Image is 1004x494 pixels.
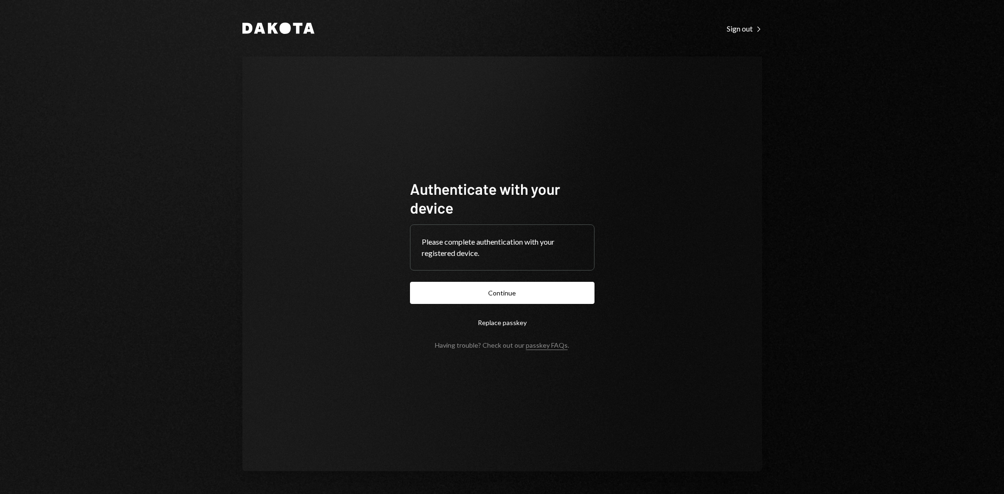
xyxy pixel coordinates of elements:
div: Having trouble? Check out our . [435,341,569,349]
a: passkey FAQs [526,341,568,350]
div: Please complete authentication with your registered device. [422,236,583,259]
div: Sign out [727,24,762,33]
button: Continue [410,282,594,304]
button: Replace passkey [410,311,594,334]
h1: Authenticate with your device [410,179,594,217]
a: Sign out [727,23,762,33]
